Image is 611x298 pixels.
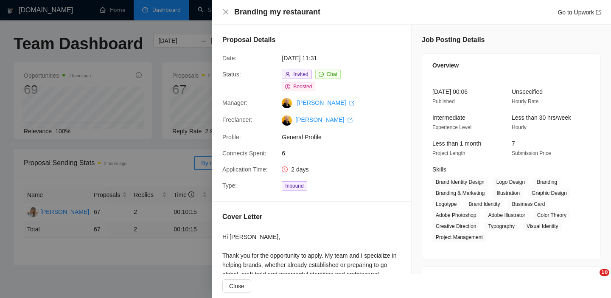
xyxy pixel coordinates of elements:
span: message [319,72,324,77]
img: c1OPu2xgpSycLZAzJTv4femfsj8knIsF7by61n_eEaape-s7Dwp3iKn42wou0qA-Oy [282,115,292,126]
span: Brand Identity Design [432,177,488,187]
h5: Proposal Details [222,35,275,45]
span: Less than 30 hrs/week [512,114,571,121]
span: Boosted [293,84,312,90]
span: Project Management [432,233,486,242]
span: Freelancer: [222,116,252,123]
span: dollar [285,84,290,89]
span: Overview [432,61,459,70]
span: Brand Identity [465,200,503,209]
a: [PERSON_NAME] export [297,99,354,106]
span: Date: [222,55,236,62]
span: Branding & Marketing [432,188,488,198]
a: Go to Upworkexport [558,9,601,16]
span: user-add [285,72,290,77]
span: Visual Identity [523,222,562,231]
span: Chat [327,71,337,77]
span: Adobe Photoshop [432,211,479,220]
div: Client Details [432,267,590,290]
span: Experience Level [432,124,471,130]
span: Color Theory [534,211,570,220]
h5: Job Posting Details [422,35,485,45]
span: [DATE] 11:31 [282,53,409,63]
button: Close [222,279,251,293]
span: Published [432,98,455,104]
span: Status: [222,71,241,78]
span: Intermediate [432,114,465,121]
span: Branding [533,177,561,187]
span: Illustration [493,188,523,198]
span: close [222,8,229,15]
span: Graphic Design [528,188,570,198]
span: Manager: [222,99,247,106]
span: Close [229,281,244,291]
a: [PERSON_NAME] export [295,116,353,123]
span: export [348,118,353,123]
span: Type: [222,182,237,189]
h4: Branding my restaurant [234,7,320,17]
span: 2 days [291,166,308,173]
span: export [349,101,354,106]
span: Connects Spent: [222,150,266,157]
h5: Cover Letter [222,212,262,222]
span: Creative Direction [432,222,479,231]
span: Hourly [512,124,527,130]
span: Submission Price [512,150,551,156]
button: Close [222,8,229,16]
span: Project Length [432,150,465,156]
span: Logotype [432,200,460,209]
span: Unspecified [512,88,543,95]
iframe: Intercom live chat [582,269,603,290]
span: clock-circle [282,166,288,172]
span: Invited [293,71,308,77]
span: Application Time: [222,166,268,173]
span: 7 [512,140,515,147]
span: [DATE] 00:06 [432,88,468,95]
span: Logo Design [493,177,528,187]
span: 6 [282,149,409,158]
span: Hourly Rate [512,98,538,104]
span: Adobe Illustrator [485,211,528,220]
span: 10 [600,269,609,276]
span: General Profile [282,132,409,142]
span: Typography [485,222,518,231]
span: Inbound [282,181,307,191]
span: export [596,10,601,15]
span: Profile: [222,134,241,141]
span: Less than 1 month [432,140,481,147]
span: Skills [432,166,446,173]
span: Business Card [508,200,548,209]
